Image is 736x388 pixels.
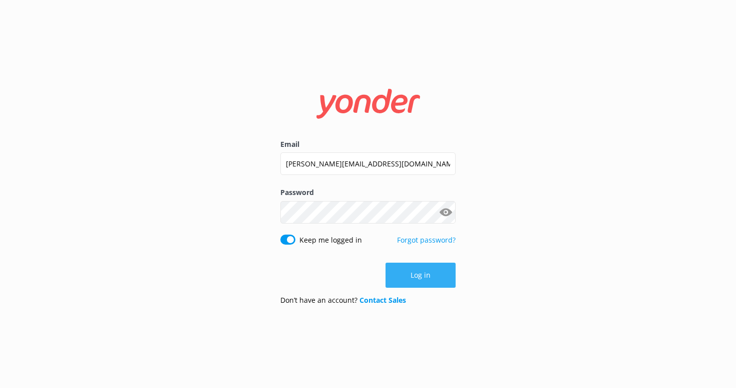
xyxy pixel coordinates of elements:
[436,202,456,222] button: Show password
[299,235,362,246] label: Keep me logged in
[386,263,456,288] button: Log in
[359,295,406,305] a: Contact Sales
[280,295,406,306] p: Don’t have an account?
[397,235,456,245] a: Forgot password?
[280,187,456,198] label: Password
[280,152,456,175] input: user@emailaddress.com
[280,139,456,150] label: Email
